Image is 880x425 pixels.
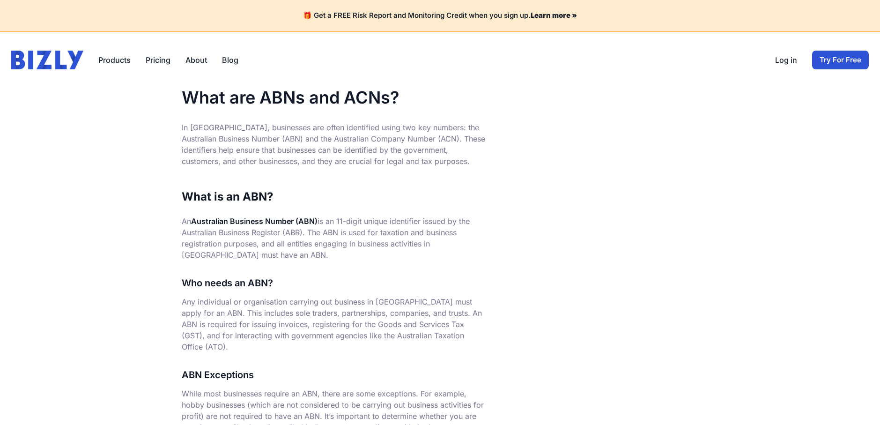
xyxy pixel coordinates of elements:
h4: 🎁 Get a FREE Risk Report and Monitoring Credit when you sign up. [11,11,869,20]
a: About [185,54,207,66]
p: In [GEOGRAPHIC_DATA], businesses are often identified using two key numbers: the Australian Busin... [182,122,486,167]
a: Try For Free [812,51,869,69]
a: Learn more » [531,11,577,20]
h3: Who needs an ABN? [182,276,486,291]
button: Products [98,54,131,66]
p: An is an 11-digit unique identifier issued by the Australian Business Register (ABR). The ABN is ... [182,216,486,261]
h1: What are ABNs and ACNs? [182,88,486,107]
a: Log in [775,54,797,66]
h2: What is an ABN? [182,189,486,204]
strong: Australian Business Number (ABN) [191,216,318,226]
a: Blog [222,54,238,66]
a: Pricing [146,54,170,66]
p: Any individual or organisation carrying out business in [GEOGRAPHIC_DATA] must apply for an ABN. ... [182,296,486,352]
h3: ABN Exceptions [182,367,486,382]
